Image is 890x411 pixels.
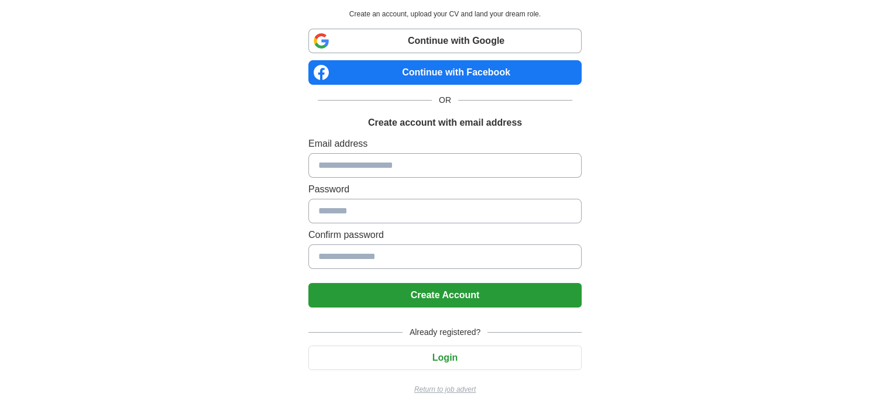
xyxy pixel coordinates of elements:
span: OR [432,94,458,106]
p: Create an account, upload your CV and land your dream role. [311,9,579,19]
h1: Create account with email address [368,116,522,130]
label: Confirm password [308,228,582,242]
label: Password [308,182,582,196]
a: Continue with Google [308,29,582,53]
button: Create Account [308,283,582,308]
span: Already registered? [403,326,487,339]
button: Login [308,346,582,370]
a: Login [308,353,582,362]
a: Return to job advert [308,384,582,395]
label: Email address [308,137,582,151]
a: Continue with Facebook [308,60,582,85]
